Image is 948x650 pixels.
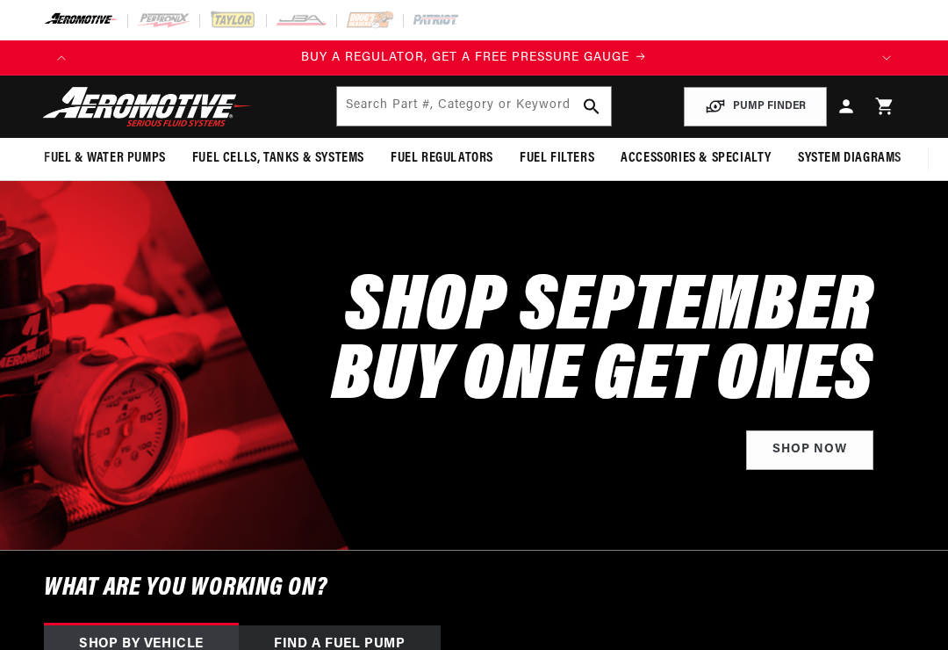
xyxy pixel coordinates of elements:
[44,40,79,76] button: Translation missing: en.sections.announcements.previous_announcement
[621,149,772,168] span: Accessories & Specialty
[607,138,785,179] summary: Accessories & Specialty
[44,149,166,168] span: Fuel & Water Pumps
[38,86,257,127] img: Aeromotive
[746,430,873,470] a: Shop Now
[684,87,827,126] button: PUMP FINDER
[520,149,594,168] span: Fuel Filters
[179,138,377,179] summary: Fuel Cells, Tanks & Systems
[798,149,901,168] span: System Diagrams
[785,138,915,179] summary: System Diagrams
[377,138,506,179] summary: Fuel Regulators
[869,40,904,76] button: Translation missing: en.sections.announcements.next_announcement
[79,48,869,68] div: 1 of 4
[79,48,869,68] div: Announcement
[572,87,611,126] button: search button
[337,87,610,126] input: Search by Part Number, Category or Keyword
[506,138,607,179] summary: Fuel Filters
[391,149,493,168] span: Fuel Regulators
[301,51,629,64] span: BUY A REGULATOR, GET A FREE PRESSURE GAUGE
[31,138,179,179] summary: Fuel & Water Pumps
[79,48,869,68] a: BUY A REGULATOR, GET A FREE PRESSURE GAUGE
[332,275,873,414] h2: SHOP SEPTEMBER BUY ONE GET ONES
[192,149,364,168] span: Fuel Cells, Tanks & Systems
